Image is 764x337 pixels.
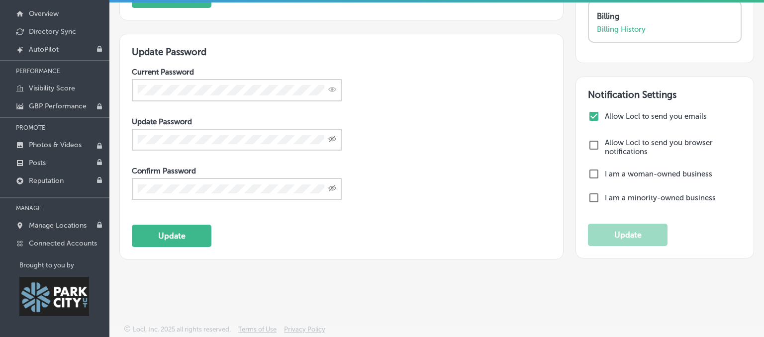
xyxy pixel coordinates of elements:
[605,169,739,178] label: I am a woman-owned business
[588,89,742,100] h3: Notification Settings
[597,25,646,34] a: Billing History
[19,277,89,316] img: Park City
[328,85,336,95] span: Toggle password visibility
[29,239,97,248] p: Connected Accounts
[29,141,82,149] p: Photos & Videos
[29,27,76,36] p: Directory Sync
[29,102,87,110] p: GBP Performance
[29,84,75,92] p: Visibility Score
[29,221,87,230] p: Manage Locations
[597,11,728,21] p: Billing
[29,9,59,18] p: Overview
[29,176,64,185] p: Reputation
[29,159,46,167] p: Posts
[29,45,59,54] p: AutoPilot
[605,193,739,202] label: I am a minority-owned business
[132,117,192,126] label: Update Password
[132,225,211,247] button: Update
[133,326,231,333] p: Locl, Inc. 2025 all rights reserved.
[328,184,336,193] span: Toggle password visibility
[132,167,196,175] label: Confirm Password
[328,135,336,144] span: Toggle password visibility
[132,68,194,77] label: Current Password
[19,261,109,269] p: Brought to you by
[605,138,739,156] label: Allow Locl to send you browser notifications
[605,112,739,121] label: Allow Locl to send you emails
[588,224,668,246] button: Update
[132,46,551,58] h3: Update Password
